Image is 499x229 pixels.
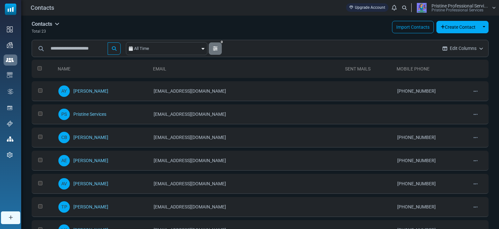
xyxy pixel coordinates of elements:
[31,3,54,12] span: Contacts
[150,104,342,124] td: [EMAIL_ADDRESS][DOMAIN_NAME]
[394,197,470,217] td: [PHONE_NUMBER]
[394,81,470,101] td: [PHONE_NUMBER]
[218,39,225,45] span: 0
[397,66,430,71] span: translation missing: en.crm_contacts.form.list_header.mobile_phone
[436,21,480,33] button: Create Contact
[150,128,342,147] td: [EMAIL_ADDRESS][DOMAIN_NAME]
[394,174,470,194] td: [PHONE_NUMBER]
[345,66,370,71] a: Sent Mails
[7,105,13,111] img: landing_pages.svg
[397,66,430,71] a: Mobile Phone
[58,201,70,213] span: TP
[32,29,40,34] span: Total
[73,135,108,140] a: [PERSON_NAME]
[73,158,108,163] a: [PERSON_NAME]
[7,26,13,32] img: dashboard-icon.svg
[58,109,70,120] span: PS
[153,66,166,71] a: Email
[414,3,430,13] img: User Logo
[41,29,46,34] span: 23
[7,152,13,158] img: settings-icon.svg
[437,40,488,57] button: Edit Columns
[5,4,16,15] img: mailsoftly_icon_blue_white.svg
[346,3,388,12] a: Upgrade Account
[7,121,13,127] img: support-icon.svg
[7,42,13,48] img: campaigns-icon.png
[392,21,434,33] a: Import Contacts
[150,151,342,171] td: [EMAIL_ADDRESS][DOMAIN_NAME]
[7,88,14,95] img: workflow.svg
[6,58,14,62] img: contacts-icon-active.svg
[7,72,13,78] img: email-templates-icon.svg
[414,3,496,13] a: User Logo Pristine Professional Servi... Pristine Professional Services
[431,4,488,8] span: Pristine Professional Servi...
[150,197,342,217] td: [EMAIL_ADDRESS][DOMAIN_NAME]
[394,151,470,171] td: [PHONE_NUMBER]
[58,132,70,143] span: CB
[58,178,70,190] span: AV
[394,128,470,147] td: [PHONE_NUMBER]
[73,204,108,209] a: [PERSON_NAME]
[73,112,106,117] a: Pristine Services
[431,8,483,12] span: Pristine Professional Services
[73,181,108,186] a: [PERSON_NAME]
[73,88,108,94] a: [PERSON_NAME]
[150,81,342,101] td: [EMAIL_ADDRESS][DOMAIN_NAME]
[150,174,342,194] td: [EMAIL_ADDRESS][DOMAIN_NAME]
[58,155,70,166] span: AE
[134,42,200,55] div: All Time
[58,85,70,97] span: AY
[32,21,59,27] h5: Contacts
[58,66,70,71] a: Name
[209,42,222,55] button: 0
